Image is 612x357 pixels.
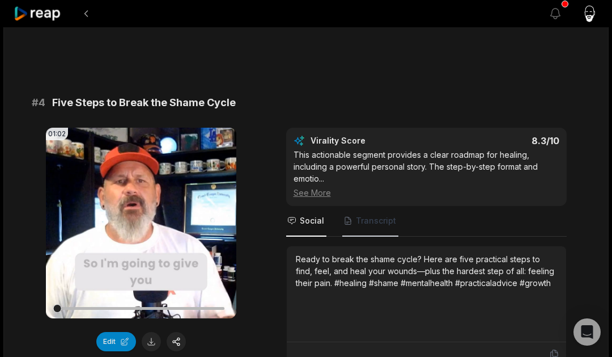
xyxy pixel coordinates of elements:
[311,135,432,146] div: Virality Score
[286,206,567,237] nav: Tabs
[294,149,559,199] div: This actionable segment provides a clear roadmap for healing, including a powerful personal story...
[96,332,136,351] button: Edit
[32,95,45,111] span: # 4
[437,135,559,146] div: 8.3 /10
[294,187,559,199] div: See More
[46,128,236,318] video: Your browser does not support mp4 format.
[356,215,396,226] span: Transcript
[52,95,236,111] span: Five Steps to Break the Shame Cycle
[300,215,324,226] span: Social
[573,318,601,346] div: Open Intercom Messenger
[296,253,557,289] div: Ready to break the shame cycle? Here are five practical steps to find, feel, and heal your wounds...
